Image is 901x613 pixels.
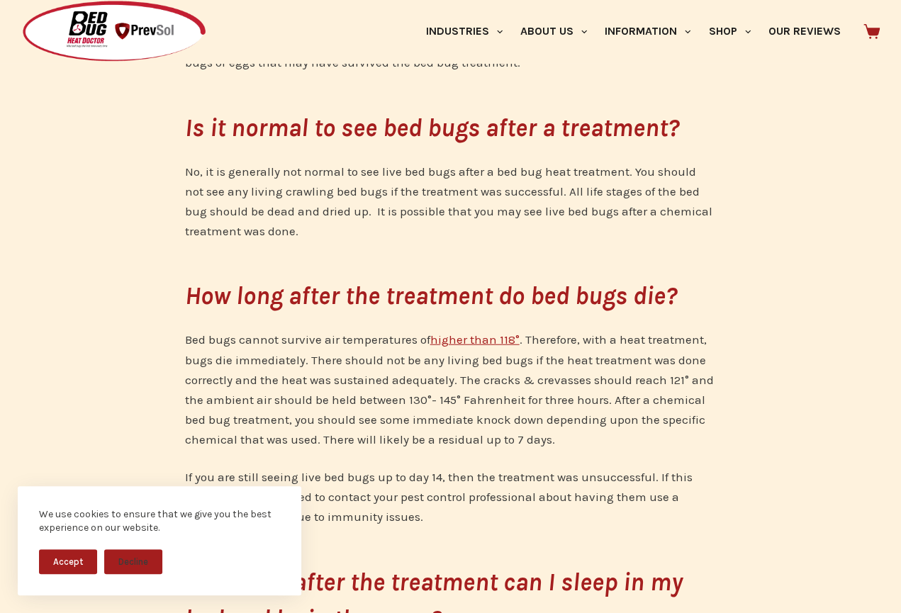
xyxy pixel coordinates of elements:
em: How long after the treatment do bed bugs die? [185,281,677,310]
p: No, it is generally not normal to see live bed bugs after a bed bug heat treatment. You should no... [185,162,717,241]
button: Decline [104,549,162,574]
p: If you are still seeing live bed bugs up to day 14, then the treatment was unsuccessful. If this ... [185,467,717,527]
em: Is it normal to see bed bugs after a treatment? [185,113,679,142]
button: Accept [39,549,97,574]
p: Bed bugs cannot survive air temperatures of . Therefore, with a heat treatment, bugs die immediat... [185,330,717,449]
button: Open LiveChat chat widget [11,6,54,48]
a: higher than 118° [430,332,520,347]
div: We use cookies to ensure that we give you the best experience on our website. [39,507,280,535]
